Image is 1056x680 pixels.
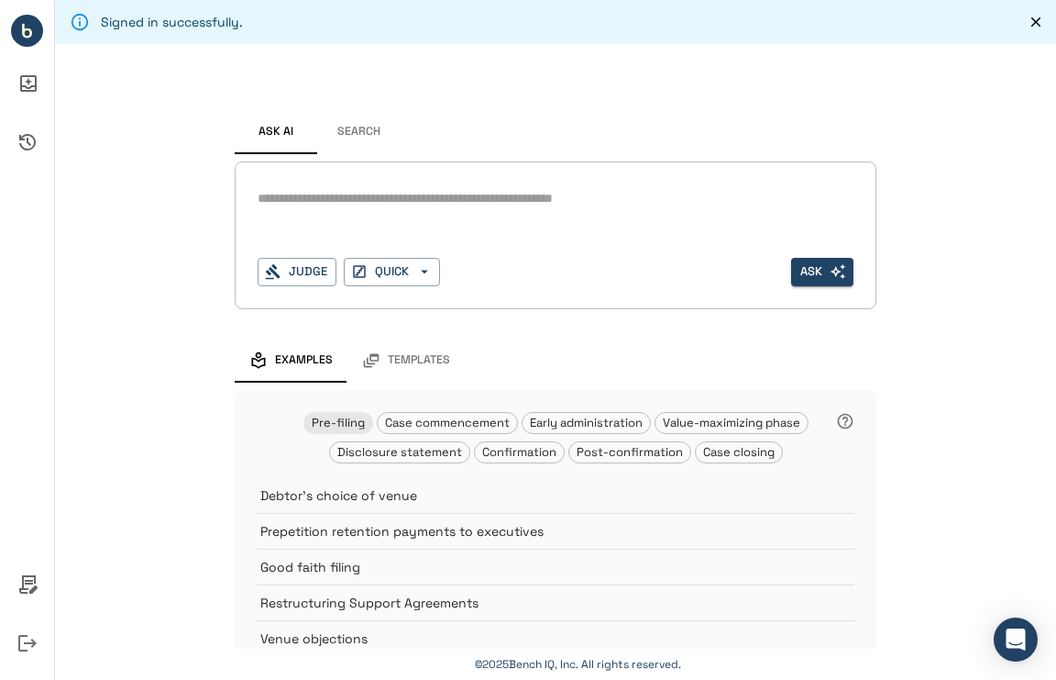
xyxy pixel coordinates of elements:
[344,258,440,286] button: QUICK
[994,618,1038,662] div: Open Intercom Messenger
[388,353,450,368] span: Templates
[474,441,565,463] div: Confirmation
[317,110,400,154] button: Search
[791,258,853,286] button: Ask
[329,441,470,463] div: Disclosure statement
[303,412,373,434] div: Pre-filing
[257,549,854,585] div: Good faith filing
[568,441,691,463] div: Post-confirmation
[260,558,808,576] p: Good faith filing
[330,444,469,460] span: Disclosure statement
[696,444,782,460] span: Case closing
[260,594,808,612] p: Restructuring Support Agreements
[275,353,333,368] span: Examples
[791,258,853,286] span: Enter search text
[522,415,650,430] span: Early administration
[257,585,854,620] div: Restructuring Support Agreements
[304,415,372,430] span: Pre-filing
[257,513,854,549] div: Prepetition retention payments to executives
[258,125,293,139] span: Ask AI
[260,630,808,648] p: Venue objections
[260,486,808,505] p: Debtor's choice of venue
[257,478,854,513] div: Debtor's choice of venue
[475,444,564,460] span: Confirmation
[260,522,808,541] p: Prepetition retention payments to executives
[377,412,518,434] div: Case commencement
[695,441,783,463] div: Case closing
[655,415,808,430] span: Value-maximizing phase
[654,412,808,434] div: Value-maximizing phase
[569,444,690,460] span: Post-confirmation
[101,6,243,39] div: Signed in successfully.
[378,415,517,430] span: Case commencement
[522,412,651,434] div: Early administration
[235,339,876,383] div: examples and templates tabs
[257,620,854,656] div: Venue objections
[258,258,336,286] button: Judge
